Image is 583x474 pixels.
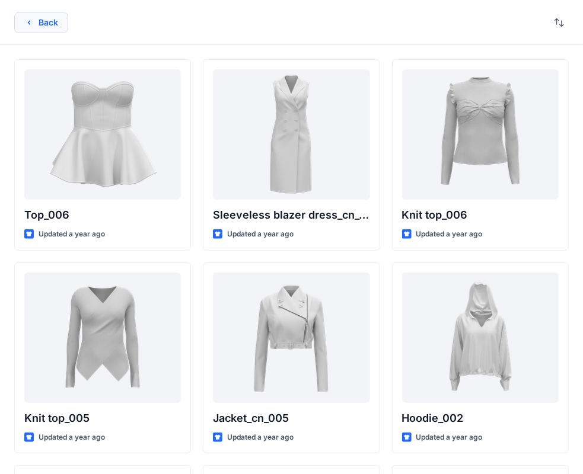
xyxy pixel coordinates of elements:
[227,228,294,241] p: Updated a year ago
[416,228,483,241] p: Updated a year ago
[213,69,369,200] a: Sleeveless blazer dress_cn_001
[14,12,68,33] button: Back
[39,431,105,444] p: Updated a year ago
[24,69,181,200] a: Top_006
[227,431,294,444] p: Updated a year ago
[213,207,369,223] p: Sleeveless blazer dress_cn_001
[24,207,181,223] p: Top_006
[402,410,559,427] p: Hoodie_002
[39,228,105,241] p: Updated a year ago
[213,273,369,403] a: Jacket_cn_005
[402,69,559,200] a: Knit top_006
[213,410,369,427] p: Jacket_cn_005
[24,410,181,427] p: Knit top_005
[402,207,559,223] p: Knit top_006
[24,273,181,403] a: Knit top_005
[402,273,559,403] a: Hoodie_002
[416,431,483,444] p: Updated a year ago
